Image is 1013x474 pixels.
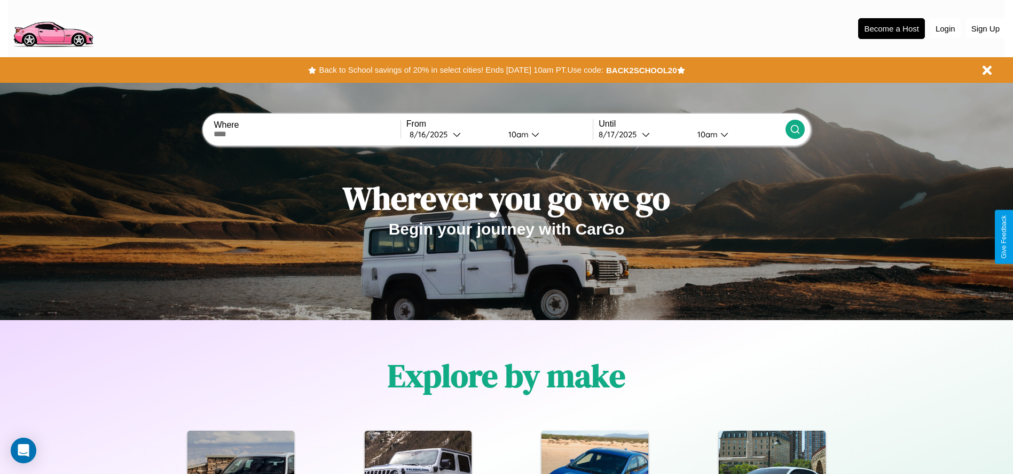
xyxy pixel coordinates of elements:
[500,129,593,140] button: 10am
[606,66,677,75] b: BACK2SCHOOL20
[1000,215,1008,259] div: Give Feedback
[406,129,500,140] button: 8/16/2025
[599,119,785,129] label: Until
[316,63,606,77] button: Back to School savings of 20% in select cities! Ends [DATE] 10am PT.Use code:
[503,129,531,139] div: 10am
[689,129,786,140] button: 10am
[406,119,593,129] label: From
[388,354,625,398] h1: Explore by make
[692,129,720,139] div: 10am
[858,18,925,39] button: Become a Host
[8,5,98,50] img: logo
[410,129,453,139] div: 8 / 16 / 2025
[214,120,400,130] label: Where
[930,19,961,38] button: Login
[599,129,642,139] div: 8 / 17 / 2025
[966,19,1005,38] button: Sign Up
[11,438,36,463] div: Open Intercom Messenger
